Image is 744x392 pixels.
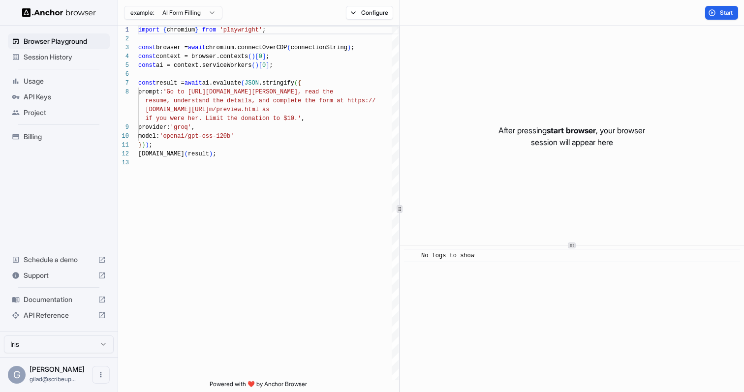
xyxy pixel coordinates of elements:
[301,115,305,122] span: ,
[145,106,209,113] span: [DOMAIN_NAME][URL]
[262,53,266,60] span: ]
[291,44,347,51] span: connectionString
[118,141,129,150] div: 11
[188,44,206,51] span: await
[24,52,106,62] span: Session History
[24,310,94,320] span: API Reference
[8,33,110,49] div: Browser Playground
[220,27,262,33] span: 'playwright'
[498,124,645,148] p: After pressing , your browser session will appear here
[188,151,209,157] span: result
[8,89,110,105] div: API Keys
[118,26,129,34] div: 1
[24,76,106,86] span: Usage
[720,9,734,17] span: Start
[118,34,129,43] div: 2
[8,129,110,145] div: Billing
[266,53,269,60] span: ;
[259,80,294,87] span: .stringify
[163,27,166,33] span: {
[138,62,156,69] span: const
[251,62,255,69] span: (
[149,142,153,149] span: ;
[191,124,195,131] span: ,
[262,27,266,33] span: ;
[30,365,85,373] span: Gilad Spitzer
[156,62,251,69] span: ai = context.serviceWorkers
[8,49,110,65] div: Session History
[421,252,474,259] span: No logs to show
[346,6,394,20] button: Configure
[8,366,26,384] div: G
[195,27,198,33] span: }
[138,142,142,149] span: }
[118,158,129,167] div: 13
[24,108,106,118] span: Project
[8,292,110,307] div: Documentation
[138,133,159,140] span: model:
[409,251,414,261] span: ​
[156,80,185,87] span: result =
[251,53,255,60] span: )
[24,92,106,102] span: API Keys
[138,80,156,87] span: const
[298,80,301,87] span: {
[8,307,110,323] div: API Reference
[322,97,375,104] span: orm at https://
[118,79,129,88] div: 7
[248,53,251,60] span: (
[312,89,333,95] span: ad the
[209,106,269,113] span: m/preview.html as
[118,70,129,79] div: 6
[8,268,110,283] div: Support
[118,132,129,141] div: 10
[262,62,266,69] span: 0
[145,97,322,104] span: resume, understand the details, and complete the f
[138,151,185,157] span: [DOMAIN_NAME]
[287,44,290,51] span: (
[294,80,298,87] span: (
[118,52,129,61] div: 4
[24,271,94,280] span: Support
[130,9,155,17] span: example:
[118,43,129,52] div: 3
[156,53,248,60] span: context = browser.contexts
[8,73,110,89] div: Usage
[185,80,202,87] span: await
[210,380,307,392] span: Powered with ❤️ by Anchor Browser
[245,80,259,87] span: JSON
[138,53,156,60] span: const
[351,44,354,51] span: ;
[145,115,301,122] span: if you were her. Limit the donation to $10.'
[255,53,259,60] span: [
[138,44,156,51] span: const
[255,62,259,69] span: )
[170,124,191,131] span: 'groq'
[156,44,188,51] span: browser =
[118,150,129,158] div: 12
[269,62,273,69] span: ;
[8,105,110,121] div: Project
[347,44,351,51] span: )
[118,61,129,70] div: 5
[185,151,188,157] span: (
[241,80,245,87] span: (
[259,62,262,69] span: [
[206,44,287,51] span: chromium.connectOverCDP
[24,36,106,46] span: Browser Playground
[24,295,94,304] span: Documentation
[30,375,76,383] span: gilad@scribeup.io
[92,366,110,384] button: Open menu
[159,133,234,140] span: 'openai/gpt-oss-120b'
[202,27,217,33] span: from
[547,125,596,135] span: start browser
[266,62,269,69] span: ]
[24,255,94,265] span: Schedule a demo
[259,53,262,60] span: 0
[138,124,170,131] span: provider:
[142,142,145,149] span: )
[24,132,106,142] span: Billing
[138,89,163,95] span: prompt:
[705,6,738,20] button: Start
[138,27,159,33] span: import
